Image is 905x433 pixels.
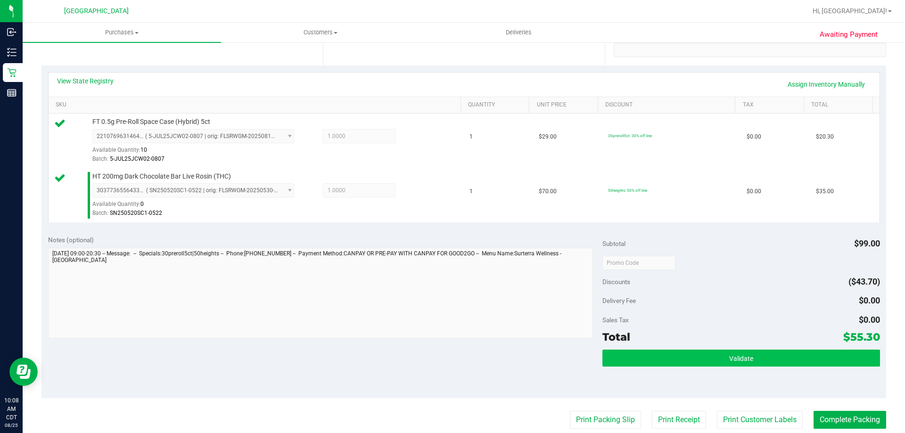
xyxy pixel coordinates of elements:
[420,23,618,42] a: Deliveries
[602,350,880,367] button: Validate
[222,28,419,37] span: Customers
[56,101,457,109] a: SKU
[110,155,165,162] span: 5-JUL25JCW02-0807
[602,297,636,304] span: Delivery Fee
[4,396,18,422] p: 10:08 AM CDT
[110,210,162,216] span: SN250520SC1-0522
[816,132,834,141] span: $20.30
[820,29,878,40] span: Awaiting Payment
[9,358,38,386] iframe: Resource center
[843,330,880,343] span: $55.30
[743,101,800,109] a: Tax
[7,27,16,37] inline-svg: Inbound
[848,277,880,286] span: ($43.70)
[537,101,594,109] a: Unit Price
[814,411,886,429] button: Complete Packing
[811,101,869,109] a: Total
[717,411,803,429] button: Print Customer Labels
[493,28,544,37] span: Deliveries
[469,132,473,141] span: 1
[602,273,630,290] span: Discounts
[602,316,629,324] span: Sales Tax
[608,188,647,193] span: 50heights: 50% off line
[7,88,16,98] inline-svg: Reports
[140,201,144,207] span: 0
[4,422,18,429] p: 08/25
[221,23,420,42] a: Customers
[57,76,114,86] a: View State Registry
[859,315,880,325] span: $0.00
[813,7,887,15] span: Hi, [GEOGRAPHIC_DATA]!
[92,210,108,216] span: Batch:
[747,132,761,141] span: $0.00
[48,236,94,244] span: Notes (optional)
[92,155,108,162] span: Batch:
[782,76,871,92] a: Assign Inventory Manually
[602,256,675,270] input: Promo Code
[816,187,834,196] span: $35.00
[469,187,473,196] span: 1
[859,295,880,305] span: $0.00
[608,133,652,138] span: 30preroll5ct: 30% off line
[468,101,526,109] a: Quantity
[747,187,761,196] span: $0.00
[652,411,706,429] button: Print Receipt
[92,143,304,162] div: Available Quantity:
[605,101,732,109] a: Discount
[64,7,129,15] span: [GEOGRAPHIC_DATA]
[602,330,630,343] span: Total
[602,240,625,247] span: Subtotal
[92,197,304,216] div: Available Quantity:
[539,132,557,141] span: $29.00
[92,172,231,181] span: HT 200mg Dark Chocolate Bar Live Rosin (THC)
[23,28,221,37] span: Purchases
[140,147,147,153] span: 10
[7,68,16,77] inline-svg: Retail
[23,23,221,42] a: Purchases
[7,48,16,57] inline-svg: Inventory
[854,238,880,248] span: $99.00
[570,411,641,429] button: Print Packing Slip
[729,355,753,362] span: Validate
[92,117,210,126] span: FT 0.5g Pre-Roll Space Case (Hybrid) 5ct
[539,187,557,196] span: $70.00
